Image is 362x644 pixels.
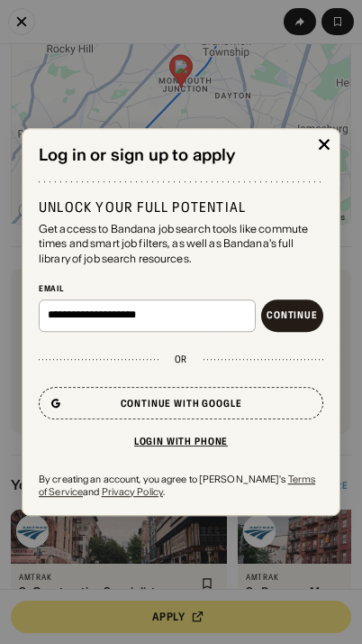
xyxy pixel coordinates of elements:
[39,145,323,165] div: Log in or sign up to apply
[39,283,323,294] div: Email
[102,485,163,498] a: Privacy Policy
[39,474,323,499] div: By creating an account, you agree to [PERSON_NAME]'s and .
[39,222,323,267] div: Get access to Bandana job search tools like commute times and smart job filters, as well as Banda...
[267,311,318,321] div: Continue
[39,474,315,499] a: Terms of Service
[175,354,188,366] div: or
[39,198,323,216] div: Unlock your full potential
[121,399,242,409] div: Continue with Google
[134,437,228,446] div: Login with phone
